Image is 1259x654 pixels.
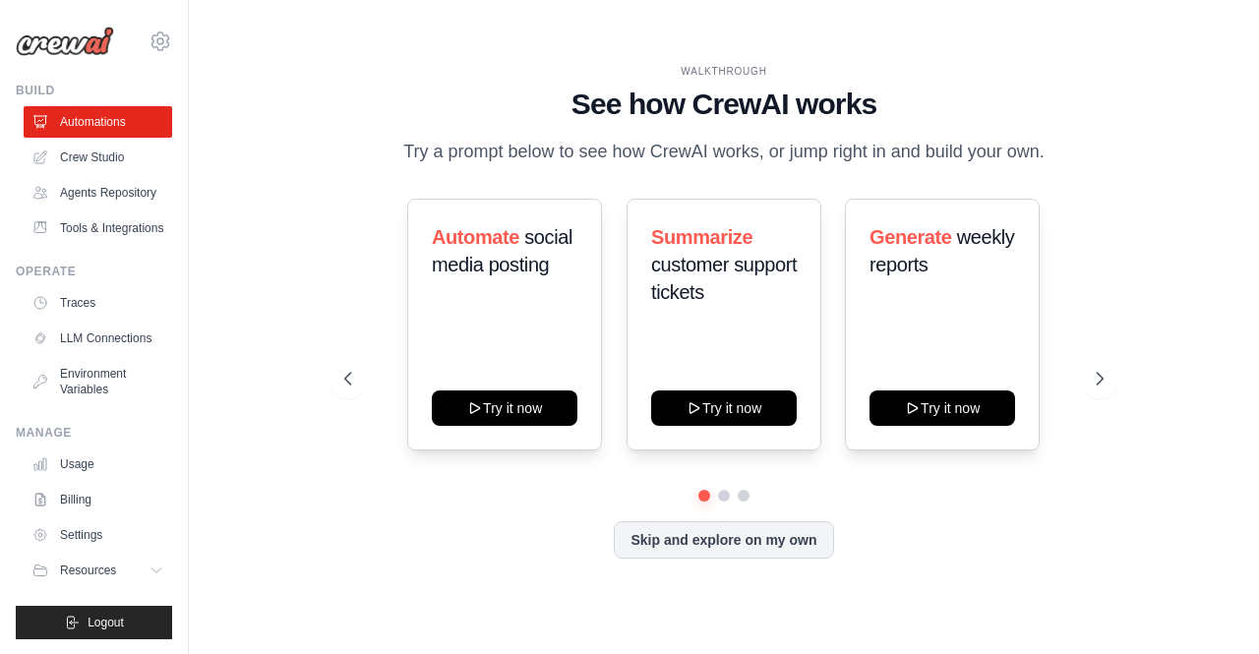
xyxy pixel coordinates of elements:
a: Environment Variables [24,358,172,405]
button: Try it now [869,390,1015,426]
span: Summarize [651,226,752,248]
a: Billing [24,484,172,515]
div: Manage [16,425,172,441]
div: Build [16,83,172,98]
a: Crew Studio [24,142,172,173]
a: LLM Connections [24,323,172,354]
a: Tools & Integrations [24,212,172,244]
a: Settings [24,519,172,551]
button: Try it now [432,390,577,426]
button: Logout [16,606,172,639]
div: Operate [16,264,172,279]
img: Logo [16,27,114,56]
span: social media posting [432,226,572,275]
a: Agents Repository [24,177,172,208]
h1: See how CrewAI works [344,87,1103,122]
span: Generate [869,226,952,248]
div: WALKTHROUGH [344,64,1103,79]
span: customer support tickets [651,254,797,303]
span: weekly reports [869,226,1014,275]
button: Skip and explore on my own [614,521,833,559]
button: Try it now [651,390,797,426]
button: Resources [24,555,172,586]
p: Try a prompt below to see how CrewAI works, or jump right in and build your own. [393,138,1054,166]
a: Usage [24,448,172,480]
span: Automate [432,226,519,248]
a: Automations [24,106,172,138]
span: Resources [60,563,116,578]
a: Traces [24,287,172,319]
span: Logout [88,615,124,630]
